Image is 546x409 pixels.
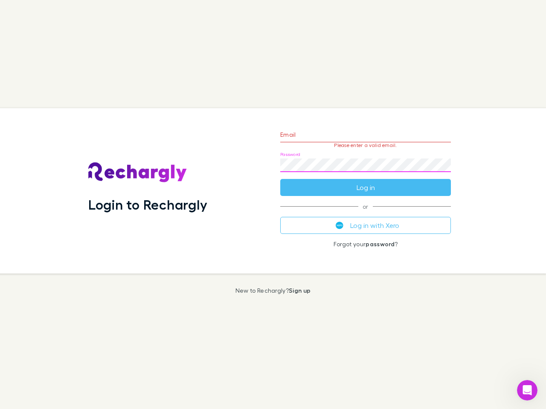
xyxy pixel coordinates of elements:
[88,196,207,213] h1: Login to Rechargly
[336,222,343,229] img: Xero's logo
[88,162,187,183] img: Rechargly's Logo
[280,151,300,158] label: Password
[280,179,451,196] button: Log in
[517,380,537,400] iframe: Intercom live chat
[280,217,451,234] button: Log in with Xero
[289,287,311,294] a: Sign up
[235,287,311,294] p: New to Rechargly?
[366,240,395,248] a: password
[280,142,451,148] p: Please enter a valid email.
[280,206,451,207] span: or
[280,241,451,248] p: Forgot your ?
